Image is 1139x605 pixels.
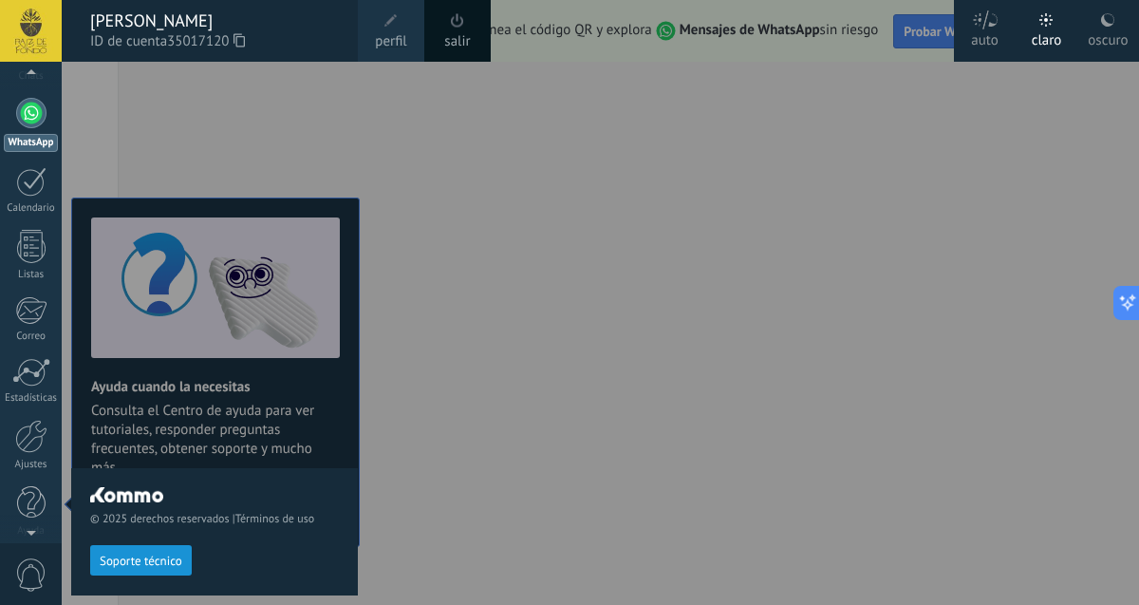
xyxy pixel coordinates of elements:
div: Listas [4,269,59,281]
div: claro [1032,12,1062,62]
div: WhatsApp [4,134,58,152]
span: perfil [375,31,406,52]
a: Términos de uso [235,512,314,526]
div: [PERSON_NAME] [90,10,339,31]
a: salir [444,31,470,52]
button: Soporte técnico [90,545,192,576]
div: oscuro [1088,12,1128,62]
a: Soporte técnico [90,553,192,567]
div: auto [971,12,999,62]
span: 35017120 [167,31,245,52]
span: Soporte técnico [100,555,182,568]
div: Correo [4,331,59,343]
span: ID de cuenta [90,31,339,52]
div: Estadísticas [4,392,59,405]
span: © 2025 derechos reservados | [90,512,339,526]
div: Ajustes [4,459,59,471]
div: Calendario [4,202,59,215]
